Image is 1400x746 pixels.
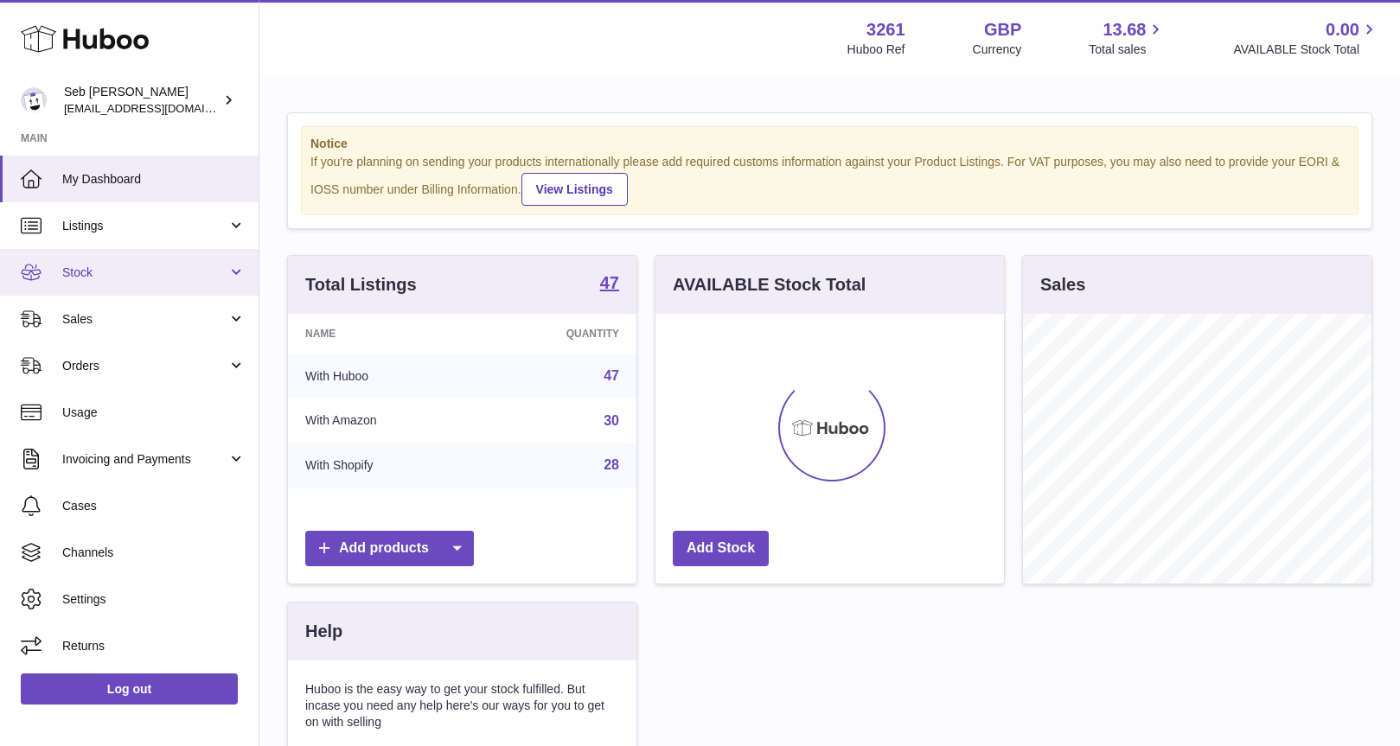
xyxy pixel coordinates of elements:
span: Channels [62,545,246,561]
span: Listings [62,218,227,234]
div: Seb [PERSON_NAME] [64,84,220,117]
span: Settings [62,591,246,608]
h3: AVAILABLE Stock Total [673,273,866,296]
div: Currency [973,41,1022,58]
th: Quantity [479,314,636,354]
td: With Amazon [288,399,479,443]
img: ecom@bravefoods.co.uk [21,87,47,113]
strong: 47 [600,274,619,291]
span: Stock [62,265,227,281]
span: AVAILABLE Stock Total [1233,41,1379,58]
td: With Huboo [288,354,479,399]
span: Total sales [1089,41,1166,58]
a: View Listings [521,173,628,206]
h3: Sales [1040,273,1085,296]
p: Huboo is the easy way to get your stock fulfilled. But incase you need any help here's our ways f... [305,681,619,730]
a: 47 [600,274,619,295]
span: Cases [62,498,246,514]
span: Orders [62,358,227,374]
strong: GBP [984,18,1021,41]
h3: Help [305,620,342,643]
a: Add products [305,531,474,566]
a: 0.00 AVAILABLE Stock Total [1233,18,1379,58]
a: Log out [21,673,238,705]
strong: Notice [310,136,1349,152]
span: My Dashboard [62,171,246,188]
div: Huboo Ref [847,41,905,58]
a: Add Stock [673,531,769,566]
span: Invoicing and Payments [62,451,227,468]
td: With Shopify [288,443,479,488]
th: Name [288,314,479,354]
a: 30 [604,413,619,428]
h3: Total Listings [305,273,417,296]
a: 28 [604,457,619,472]
a: 47 [604,368,619,383]
span: 13.68 [1103,18,1146,41]
span: Usage [62,405,246,421]
span: [EMAIL_ADDRESS][DOMAIN_NAME] [64,101,254,115]
a: 13.68 Total sales [1089,18,1166,58]
span: Sales [62,311,227,328]
span: Returns [62,638,246,654]
strong: 3261 [866,18,905,41]
div: If you're planning on sending your products internationally please add required customs informati... [310,154,1349,206]
span: 0.00 [1326,18,1359,41]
